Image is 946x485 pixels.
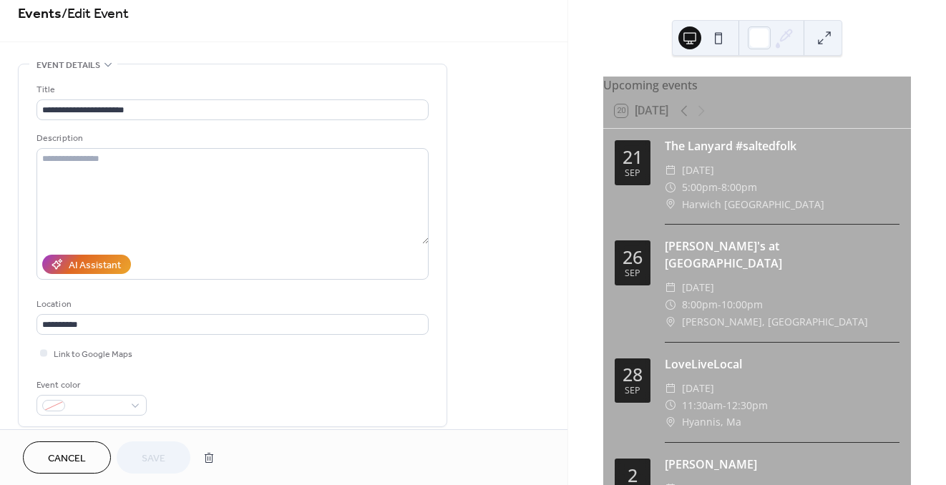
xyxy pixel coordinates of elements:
[36,82,426,97] div: Title
[36,58,100,73] span: Event details
[665,279,676,296] div: ​
[723,397,726,414] span: -
[682,196,824,213] span: Harwich [GEOGRAPHIC_DATA]
[603,77,911,94] div: Upcoming events
[665,356,899,373] div: LoveLiveLocal
[721,179,757,196] span: 8:00pm
[69,258,121,273] div: AI Assistant
[665,296,676,313] div: ​
[42,255,131,274] button: AI Assistant
[48,451,86,466] span: Cancel
[625,269,640,278] div: Sep
[718,296,721,313] span: -
[23,441,111,474] button: Cancel
[682,179,718,196] span: 5:00pm
[665,196,676,213] div: ​
[682,397,723,414] span: 11:30am
[682,296,718,313] span: 8:00pm
[682,380,714,397] span: [DATE]
[682,313,868,330] span: [PERSON_NAME], [GEOGRAPHIC_DATA]
[665,397,676,414] div: ​
[623,148,643,166] div: 21
[721,296,763,313] span: 10:00pm
[682,279,714,296] span: [DATE]
[628,466,638,484] div: 2
[682,413,741,431] span: Hyannis, Ma
[665,413,676,431] div: ​
[665,179,676,196] div: ​
[623,366,643,383] div: 28
[54,347,132,362] span: Link to Google Maps
[682,162,714,179] span: [DATE]
[625,169,640,178] div: Sep
[665,162,676,179] div: ​
[726,397,768,414] span: 12:30pm
[665,380,676,397] div: ​
[36,378,144,393] div: Event color
[665,137,899,155] div: The Lanyard #saltedfolk
[665,237,899,272] div: [PERSON_NAME]'s at [GEOGRAPHIC_DATA]
[36,131,426,146] div: Description
[623,248,643,266] div: 26
[625,386,640,396] div: Sep
[665,313,676,330] div: ​
[718,179,721,196] span: -
[665,456,899,473] div: [PERSON_NAME]
[36,297,426,312] div: Location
